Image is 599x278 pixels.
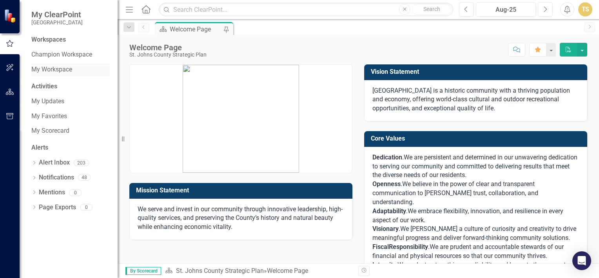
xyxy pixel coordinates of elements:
[372,154,577,179] span: We are persistent and determined in our unwavering dedication to serving our community and commit...
[31,97,110,106] a: My Updates
[136,187,349,194] h3: Mission Statement
[572,251,591,270] div: Open Intercom Messenger
[78,174,91,181] div: 48
[4,9,18,23] img: ClearPoint Strategy
[159,3,453,16] input: Search ClearPoint...
[39,203,76,212] a: Page Exports
[372,261,398,269] span: .
[31,112,110,121] a: My Favorites
[31,143,110,152] div: Alerts
[372,225,400,232] span: .
[372,154,404,161] span: .
[371,68,583,75] h3: Vision Statement
[372,225,576,241] span: We [PERSON_NAME] a culture of curiosity and creativity to drive meaningful progress and deliver f...
[423,6,440,12] span: Search
[176,267,264,274] a: St. Johns County Strategic Plan
[372,243,564,260] span: We are prudent and accountable stewards of our financial and physical resources so that our commu...
[80,204,93,211] div: 0
[401,180,402,188] span: .
[372,207,406,215] span: Adaptability
[412,4,451,15] button: Search
[31,65,110,74] a: My Workspace
[372,207,563,224] span: We embrace flexibility, innovation, and resilience in every aspect of our work.
[389,243,421,251] span: Responsibil
[406,207,408,215] span: .
[31,19,83,26] small: [GEOGRAPHIC_DATA]
[428,243,430,251] span: .
[31,10,83,19] span: My ClearPoint
[372,243,389,251] span: Fiscal
[372,87,570,112] span: [GEOGRAPHIC_DATA] is a historic community with a thriving population and economy, offering world-...
[74,159,89,166] div: 203
[387,180,401,188] span: ness
[183,65,299,173] img: mceclip0.png
[31,50,110,59] a: Champion Workspace
[372,180,538,206] span: We believe in the power of clear and transparent communication to [PERSON_NAME] trust, collaborat...
[39,188,65,197] a: Mentions
[476,2,536,16] button: Aug-25
[31,35,66,44] div: Workspaces
[372,154,402,161] strong: Dedication
[125,267,161,275] span: By Scorecard
[69,189,82,196] div: 0
[165,267,352,276] div: »
[39,158,70,167] a: Alert Inbox
[129,43,207,52] div: Welcome Page
[39,173,74,182] a: Notifications
[170,24,221,34] div: Welcome Page
[267,267,308,274] div: Welcome Page
[372,225,399,232] strong: Visionary
[372,261,396,269] strong: Integrity
[31,82,110,91] div: Activities
[421,243,428,251] span: ity
[31,126,110,135] a: My Scorecard
[578,2,592,16] button: TS
[479,5,533,15] div: Aug-25
[372,180,387,188] span: Open
[138,205,343,231] span: We serve and invest in our community through innovative leadership, high-quality services, and pr...
[129,52,207,58] div: St. Johns County Strategic Plan
[371,135,583,142] h3: Core Values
